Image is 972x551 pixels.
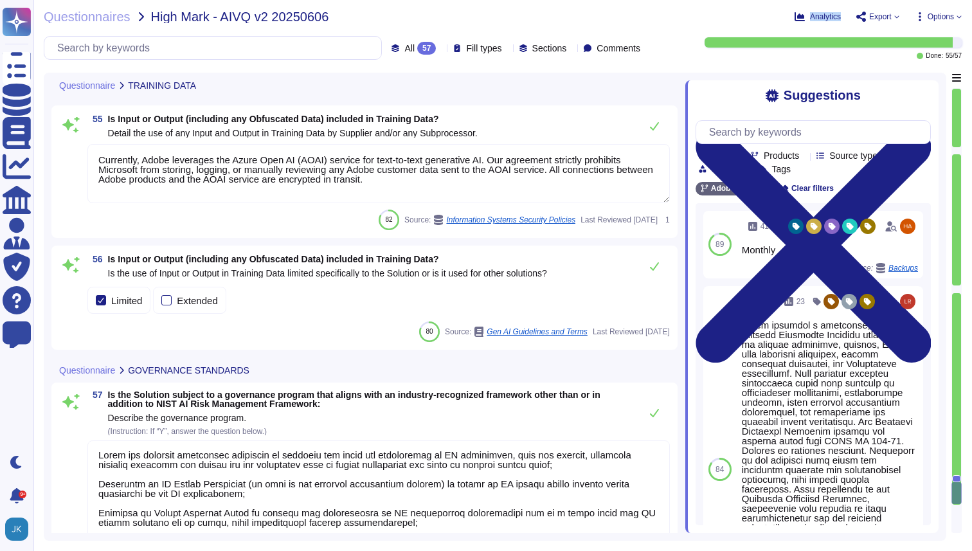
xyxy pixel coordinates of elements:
span: Done: [926,53,943,59]
img: user [900,219,915,234]
span: TRAINING DATA [128,81,196,90]
span: Analytics [810,13,841,21]
span: 55 / 57 [946,53,962,59]
span: 1 [663,216,670,224]
span: Source: [445,327,588,337]
span: Questionnaire [59,81,115,90]
div: 9+ [19,491,26,498]
span: Questionnaires [44,10,130,23]
div: Limited [111,296,142,305]
textarea: Currently, Adobe leverages the Azure Open AI (AOAI) service for text-to-text generative AI. Our a... [87,144,670,203]
span: Is Input or Output (including any Obfuscated Data) included in Training Data? [108,254,439,264]
span: Sections [532,44,567,53]
span: 80 [426,328,433,335]
span: Last Reviewed [DATE] [593,328,670,336]
span: Information Systems Security Policies [446,216,575,224]
span: Gen AI Guidelines and Terms [487,328,588,336]
div: 57 [417,42,436,55]
span: Questionnaire [59,366,115,375]
button: Analytics [795,12,841,22]
span: 89 [715,240,724,248]
img: user [5,518,28,541]
img: user [900,294,915,309]
span: 82 [386,216,393,223]
span: Is the Solution subject to a governance program that aligns with an industry-recognized framework... [108,390,600,409]
span: Fill types [466,44,501,53]
span: Is the use of Input or Output in Training Data limited specifically to the Solution or is it used... [108,268,547,278]
span: Comments [597,44,640,53]
span: Source: [404,215,575,225]
input: Search by keywords [51,37,381,59]
span: Describe the governance program. [108,413,247,423]
span: GOVERNANCE STANDARDS [128,366,249,375]
div: Extended [177,296,217,305]
span: Is Input or Output (including any Obfuscated Data) included in Training Data? [108,114,439,124]
span: Export [869,13,892,21]
span: 84 [715,465,724,473]
span: All [404,44,415,53]
span: 57 [87,390,103,399]
input: Search by keywords [703,121,930,143]
span: 56 [87,255,103,264]
span: Detail the use of any Input and Output in Training Data by Supplier and/or any Subprocessor. [108,128,478,138]
span: Options [928,13,954,21]
span: High Mark - AIVQ v2 20250606 [151,10,329,23]
button: user [3,515,37,543]
span: 55 [87,114,103,123]
span: (Instruction: If “Y”, answer the question below.) [108,427,267,436]
span: Last Reviewed [DATE] [580,216,658,224]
